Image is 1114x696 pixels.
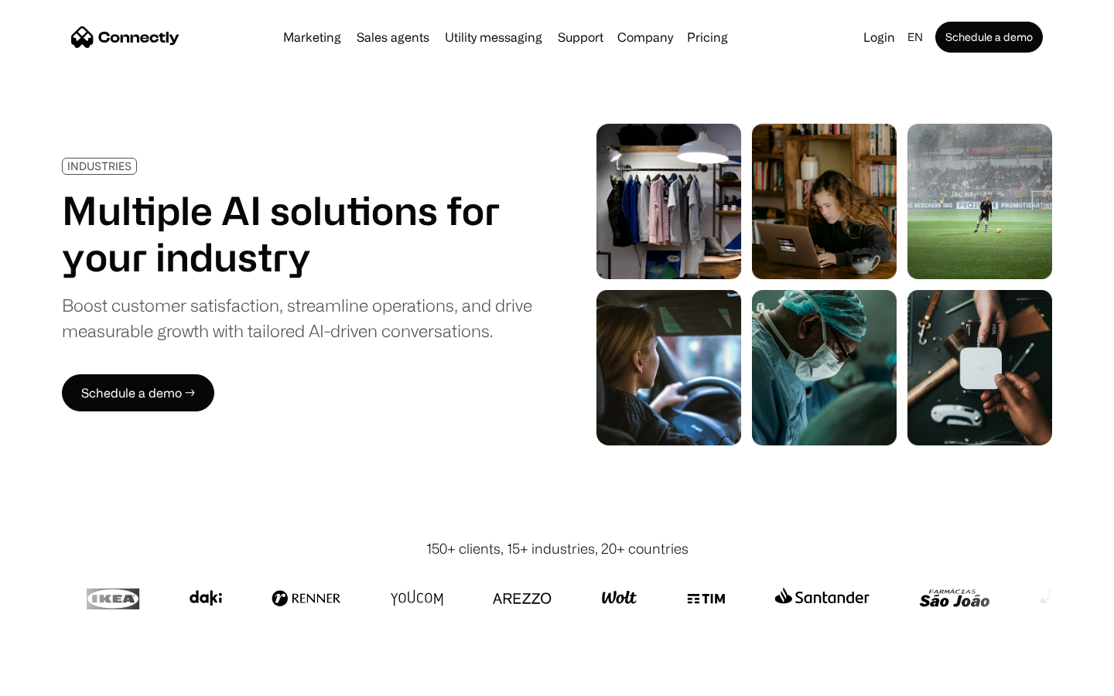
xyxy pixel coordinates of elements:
div: INDUSTRIES [67,160,132,172]
div: en [907,26,923,48]
a: Login [857,26,901,48]
div: 150+ clients, 15+ industries, 20+ countries [426,538,689,559]
div: Company [617,26,673,48]
div: Boost customer satisfaction, streamline operations, and drive measurable growth with tailored AI-... [62,292,532,343]
a: Schedule a demo → [62,374,214,411]
ul: Language list [31,669,93,691]
a: Schedule a demo [935,22,1043,53]
a: Pricing [681,31,734,43]
h1: Multiple AI solutions for your industry [62,187,532,280]
aside: Language selected: English [15,667,93,691]
a: Utility messaging [439,31,548,43]
a: Marketing [277,31,347,43]
a: Support [552,31,610,43]
a: Sales agents [350,31,436,43]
